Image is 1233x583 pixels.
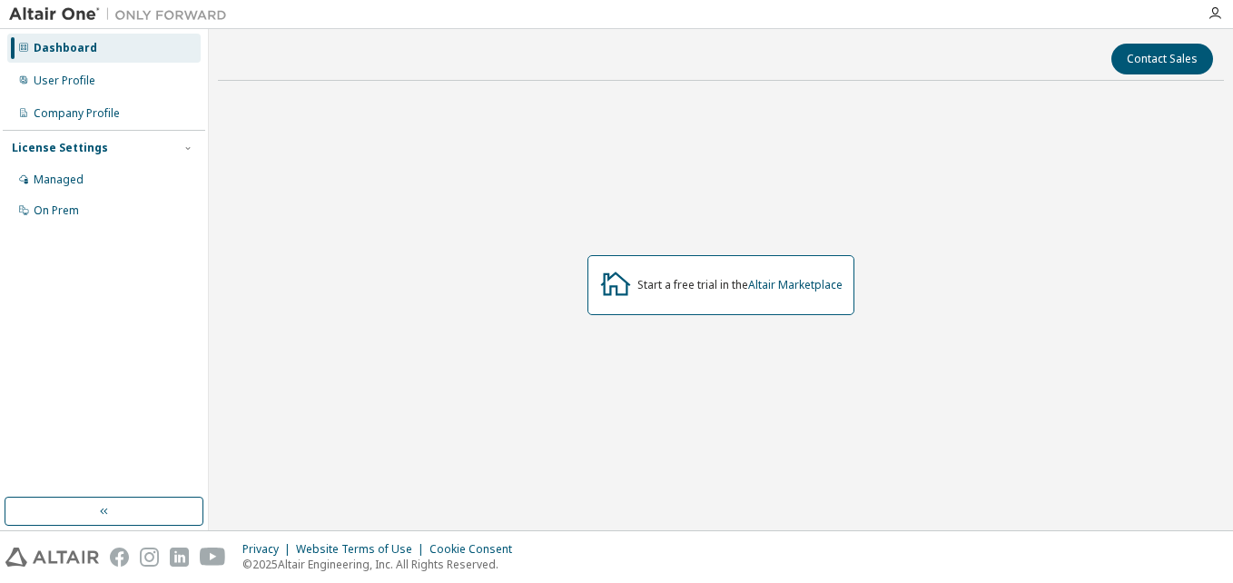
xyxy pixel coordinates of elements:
[748,277,843,292] a: Altair Marketplace
[34,173,84,187] div: Managed
[12,141,108,155] div: License Settings
[429,542,523,557] div: Cookie Consent
[242,542,296,557] div: Privacy
[9,5,236,24] img: Altair One
[5,548,99,567] img: altair_logo.svg
[34,106,120,121] div: Company Profile
[200,548,226,567] img: youtube.svg
[34,41,97,55] div: Dashboard
[1111,44,1213,74] button: Contact Sales
[242,557,523,572] p: © 2025 Altair Engineering, Inc. All Rights Reserved.
[34,74,95,88] div: User Profile
[637,278,843,292] div: Start a free trial in the
[296,542,429,557] div: Website Terms of Use
[140,548,159,567] img: instagram.svg
[170,548,189,567] img: linkedin.svg
[110,548,129,567] img: facebook.svg
[34,203,79,218] div: On Prem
